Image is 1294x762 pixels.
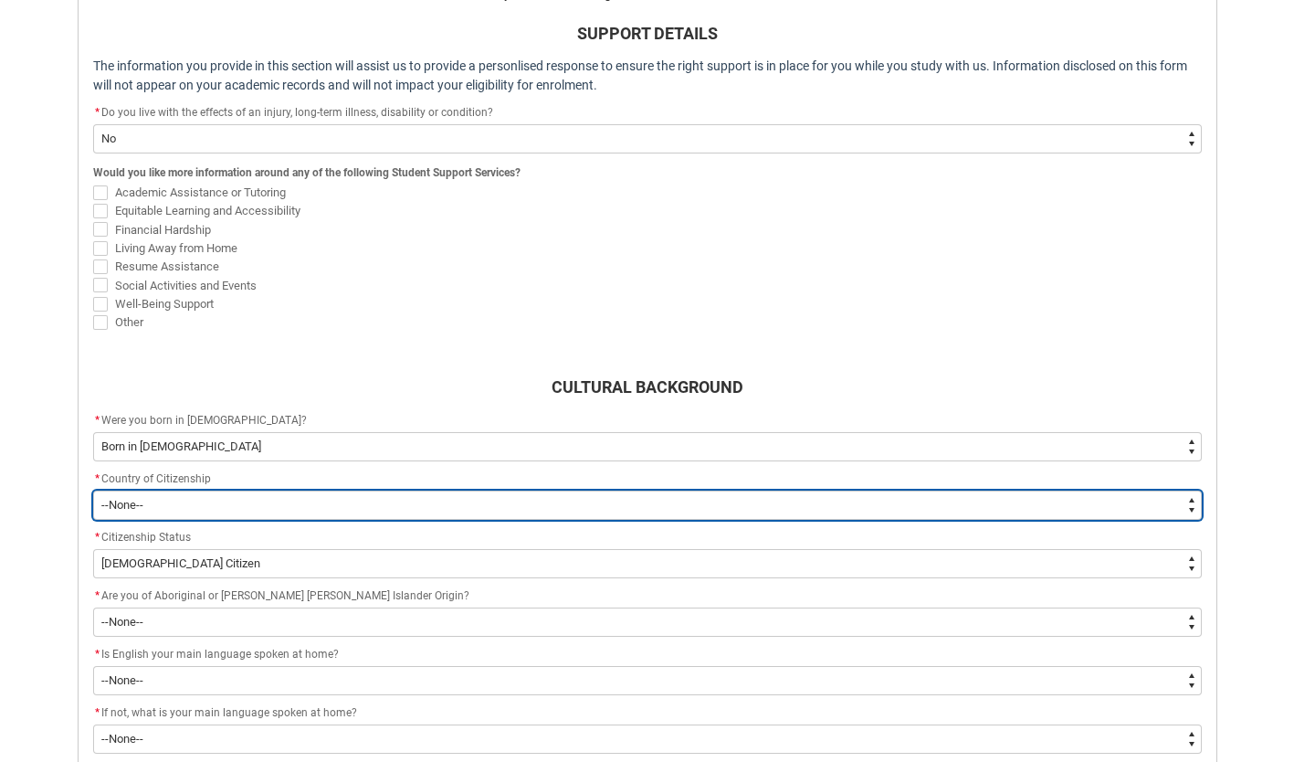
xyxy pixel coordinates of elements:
[101,706,357,719] span: If not, what is your main language spoken at home?
[95,648,100,661] abbr: required
[95,589,100,602] abbr: required
[115,223,211,237] span: Financial Hardship
[115,279,257,292] span: Social Activities and Events
[115,297,214,311] span: Well-Being Support
[101,472,211,485] span: Country of Citizenship
[115,241,237,255] span: Living Away from Home
[101,648,339,661] span: Is English your main language spoken at home?
[552,377,743,397] b: CULTURAL BACKGROUND
[115,204,300,217] span: Equitable Learning and Accessibility
[95,531,100,544] abbr: required
[93,58,1187,92] span: The information you provide in this section will assist us to provide a personlised response to e...
[101,414,307,427] span: Were you born in [DEMOGRAPHIC_DATA]?
[115,185,286,199] span: Academic Assistance or Tutoring
[93,166,521,179] span: Would you like more information around any of the following Student Support Services?
[95,414,100,427] abbr: required
[95,706,100,719] abbr: required
[95,472,100,485] abbr: required
[101,589,469,602] span: Are you of Aboriginal or [PERSON_NAME] [PERSON_NAME] Islander Origin?
[95,106,100,119] abbr: required
[101,106,493,119] span: Do you live with the effects of an injury, long-term illness, disability or condition?
[115,315,143,329] span: Other
[115,259,219,273] span: Resume Assistance
[101,531,191,544] span: Citizenship Status
[577,24,718,43] b: SUPPORT DETAILS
